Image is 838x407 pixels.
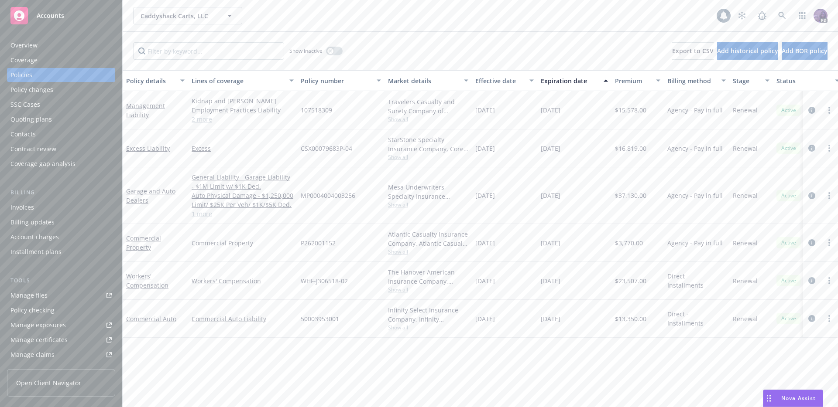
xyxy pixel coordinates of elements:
button: Add BOR policy [782,42,828,60]
a: Billing updates [7,215,115,229]
div: Manage exposures [10,318,66,332]
span: Caddyshack Carts, LLC [141,11,216,20]
span: CSX00079683P-04 [301,144,352,153]
span: [DATE] [541,105,560,115]
a: Overview [7,38,115,52]
a: Search [773,7,791,24]
button: Billing method [664,70,729,91]
div: Policy details [126,76,175,85]
span: Agency - Pay in full [667,191,723,200]
a: more [824,275,835,286]
div: Quoting plans [10,112,52,126]
a: Quoting plans [7,112,115,126]
span: Show all [388,324,468,331]
div: The Hanover American Insurance Company, Hanover Insurance Group [388,268,468,286]
span: Active [780,106,797,114]
a: Commercial Auto [126,315,176,323]
a: Garage and Auto Dealers [126,187,175,204]
a: Contacts [7,127,115,141]
span: Agency - Pay in full [667,238,723,248]
div: Manage claims [10,348,55,362]
button: Export to CSV [672,42,714,60]
span: Active [780,315,797,322]
span: Show all [388,153,468,161]
a: Policy changes [7,83,115,97]
a: Manage files [7,288,115,302]
div: Lines of coverage [192,76,284,85]
div: Policy checking [10,303,55,317]
a: Kidnap and [PERSON_NAME] [192,96,294,105]
span: WHF-J306518-02 [301,276,348,285]
a: Excess [192,144,294,153]
a: Workers' Compensation [126,272,168,289]
span: Active [780,192,797,200]
span: Renewal [733,314,758,323]
button: Policy details [123,70,188,91]
a: Excess Liability [126,144,170,153]
a: General Liability - Garage Liability - $1M Limit w/ $1K Ded. [192,173,294,191]
a: more [824,143,835,153]
span: Renewal [733,144,758,153]
a: circleInformation [807,313,817,324]
div: Coverage [10,53,38,67]
div: Billing [7,188,115,197]
span: 107518309 [301,105,332,115]
span: Export to CSV [672,47,714,55]
div: Overview [10,38,38,52]
a: Policy checking [7,303,115,317]
a: Coverage [7,53,115,67]
span: Renewal [733,105,758,115]
a: Commercial Property [192,238,294,248]
span: $16,819.00 [615,144,646,153]
span: Direct - Installments [667,309,726,328]
a: Auto Physical Damage - $1,250,000 Limit/ $25K Per Veh/ $1K/$5K Ded. [192,191,294,209]
span: Show all [388,115,468,123]
span: 50003953001 [301,314,339,323]
span: [DATE] [541,191,560,200]
a: more [824,105,835,115]
a: Contract review [7,142,115,156]
div: Tools [7,276,115,285]
span: $37,130.00 [615,191,646,200]
span: Show inactive [289,47,323,54]
button: Caddyshack Carts, LLC [133,7,242,24]
input: Filter by keyword... [133,42,284,60]
div: Drag to move [763,390,774,407]
span: Direct - Installments [667,271,726,290]
a: circleInformation [807,275,817,286]
a: 2 more [192,115,294,124]
a: circleInformation [807,143,817,153]
span: [DATE] [475,276,495,285]
span: $15,578.00 [615,105,646,115]
span: Show all [388,248,468,255]
span: $23,507.00 [615,276,646,285]
span: Show all [388,286,468,293]
div: Stage [733,76,760,85]
a: circleInformation [807,237,817,248]
div: Coverage gap analysis [10,157,76,171]
a: Manage certificates [7,333,115,347]
a: Manage exposures [7,318,115,332]
button: Add historical policy [717,42,778,60]
a: Policies [7,68,115,82]
a: Commercial Auto Liability [192,314,294,323]
div: Manage certificates [10,333,68,347]
span: $3,770.00 [615,238,643,248]
span: Active [780,239,797,247]
a: Stop snowing [733,7,751,24]
span: $13,350.00 [615,314,646,323]
a: Employment Practices Liability [192,105,294,115]
span: P262001152 [301,238,336,248]
div: Installment plans [10,245,62,259]
div: Status [776,76,830,85]
button: Lines of coverage [188,70,297,91]
button: Expiration date [537,70,611,91]
span: Add historical policy [717,47,778,55]
div: Atlantic Casualty Insurance Company, Atlantic Casualty Insurance Company, Amwins [388,230,468,248]
button: Effective date [472,70,537,91]
a: more [824,190,835,201]
a: circleInformation [807,190,817,201]
a: Installment plans [7,245,115,259]
span: Renewal [733,191,758,200]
